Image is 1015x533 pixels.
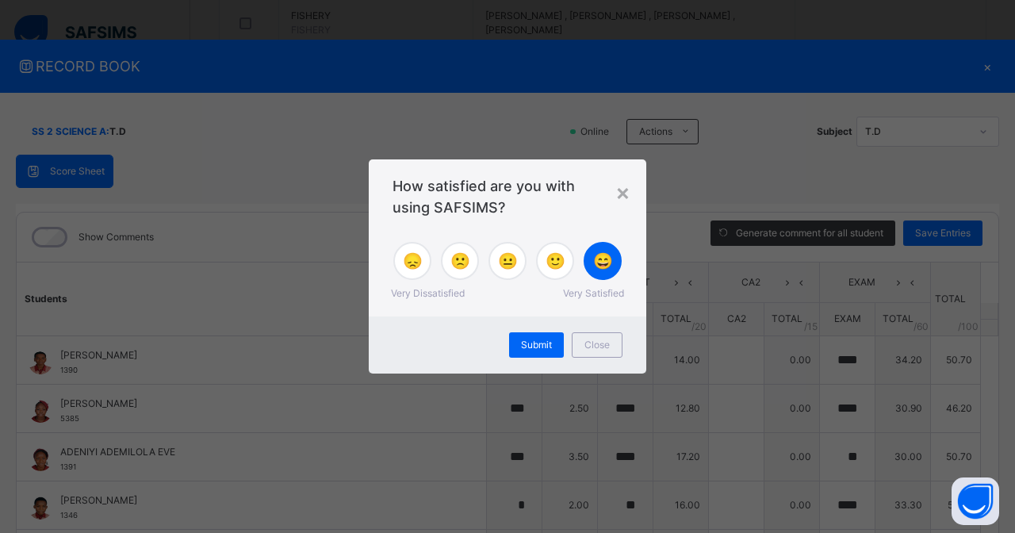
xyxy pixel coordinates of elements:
[521,338,552,352] span: Submit
[450,249,470,273] span: 🙁
[593,249,613,273] span: 😄
[546,249,565,273] span: 🙂
[393,175,622,218] span: How satisfied are you with using SAFSIMS?
[498,249,518,273] span: 😐
[563,286,624,301] span: Very Satisfied
[584,338,610,352] span: Close
[952,477,999,525] button: Open asap
[615,175,630,209] div: ×
[403,249,423,273] span: 😞
[391,286,465,301] span: Very Dissatisfied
